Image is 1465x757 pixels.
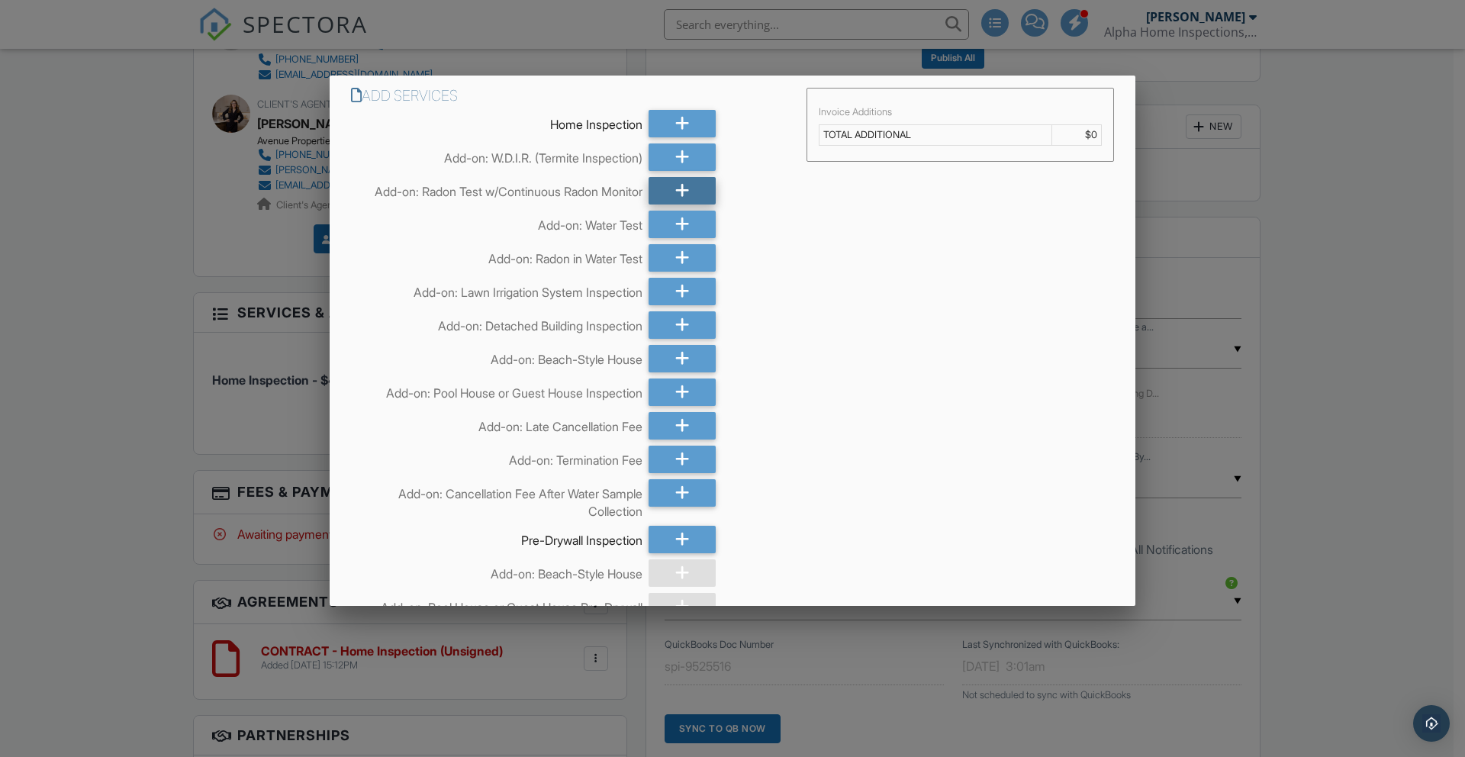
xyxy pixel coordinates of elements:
[351,143,642,166] div: Add-on: W.D.I.R. (Termite Inspection)
[819,125,1051,146] td: TOTAL ADDITIONAL
[351,311,642,334] div: Add-on: Detached Building Inspection
[351,479,642,520] div: Add-on: Cancellation Fee After Water Sample Collection
[351,412,642,435] div: Add-on: Late Cancellation Fee
[351,446,642,469] div: Add-on: Termination Fee
[351,526,642,549] div: Pre-Drywall Inspection
[351,211,642,234] div: Add-on: Water Test
[1051,125,1101,146] td: $0
[819,106,1102,118] div: Invoice Additions
[351,88,788,104] h6: Add Services
[1413,705,1450,742] div: Open Intercom Messenger
[351,244,642,267] div: Add-on: Radon in Water Test
[351,278,642,301] div: Add-on: Lawn Irrigation System Inspection
[351,559,642,582] div: Add-on: Beach-Style House
[351,177,642,200] div: Add-on: Radon Test w/Continuous Radon Monitor
[351,593,642,633] div: Add-on: Pool House or Guest House Pre-Drywall Inspection
[351,345,642,368] div: Add-on: Beach-Style House
[351,378,642,401] div: Add-on: Pool House or Guest House Inspection
[351,110,642,133] div: Home Inspection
